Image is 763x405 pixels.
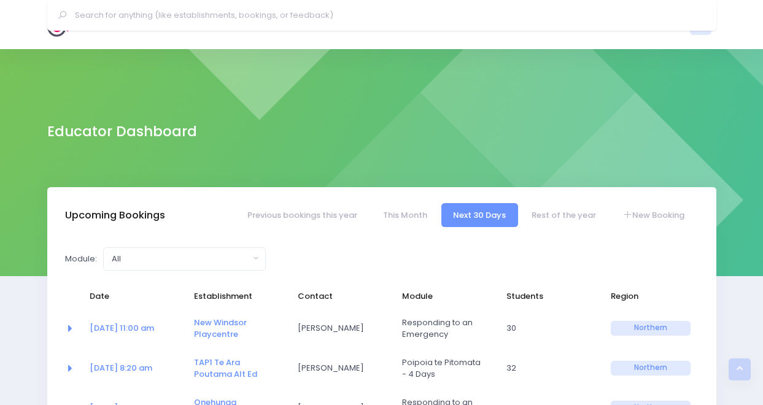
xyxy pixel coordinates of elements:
[611,361,691,376] span: Northern
[394,349,498,388] td: Poipoia te Pitomata - 4 Days
[298,362,378,374] span: [PERSON_NAME]
[506,362,586,374] span: 32
[402,357,482,380] span: Poipoia te Pitomata - 4 Days
[186,309,290,349] td: <a href="https://app.stjis.org.nz/establishments/204569" class="font-weight-bold">New Windsor Pla...
[298,290,378,303] span: Contact
[82,309,186,349] td: <a href="https://app.stjis.org.nz/bookings/524182" class="font-weight-bold">07 Oct at 11:00 am</a>
[235,203,369,227] a: Previous bookings this year
[610,203,696,227] a: New Booking
[498,349,603,388] td: 32
[603,309,699,349] td: Northern
[371,203,439,227] a: This Month
[611,290,691,303] span: Region
[298,322,378,334] span: [PERSON_NAME]
[603,349,699,388] td: Northern
[47,123,197,140] h2: Educator Dashboard
[65,209,165,222] h3: Upcoming Bookings
[611,321,691,336] span: Northern
[498,309,603,349] td: 30
[290,349,394,388] td: Dornae Ray
[506,322,586,334] span: 30
[90,322,154,334] a: [DATE] 11:00 am
[394,309,498,349] td: Responding to an Emergency
[112,253,250,265] div: All
[75,6,699,25] input: Search for anything (like establishments, bookings, or feedback)
[402,290,482,303] span: Module
[402,317,482,341] span: Responding to an Emergency
[194,290,274,303] span: Establishment
[65,253,97,265] label: Module:
[186,349,290,388] td: <a href="https://app.stjis.org.nz/establishments/209162" class="font-weight-bold">TAP1 Te Ara Pou...
[441,203,518,227] a: Next 30 Days
[90,290,169,303] span: Date
[82,349,186,388] td: <a href="https://app.stjis.org.nz/bookings/524288" class="font-weight-bold">13 Oct at 8:20 am</a>
[90,362,152,374] a: [DATE] 8:20 am
[194,357,257,380] a: TAP1 Te Ara Poutama Alt Ed
[506,290,586,303] span: Students
[103,247,266,271] button: All
[520,203,608,227] a: Rest of the year
[194,317,247,341] a: New Windsor Playcentre
[290,309,394,349] td: Mio Takahashi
